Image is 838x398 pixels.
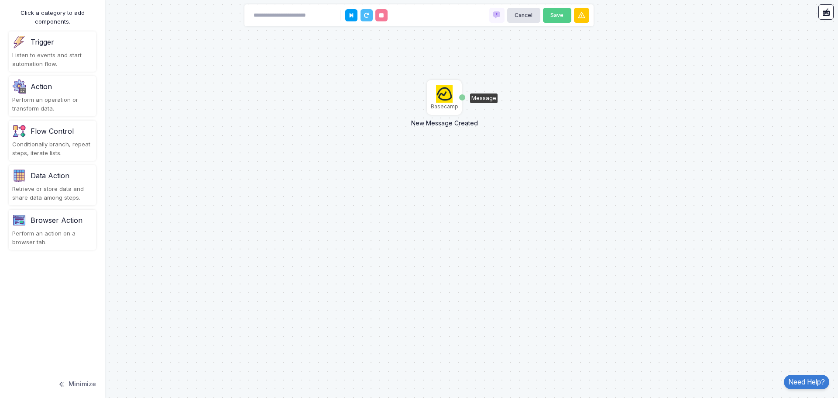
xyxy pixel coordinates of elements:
button: Cancel [507,8,540,23]
button: Minimize [58,374,96,394]
button: Save [543,8,571,23]
button: Warnings [574,8,589,23]
img: flow-v1.png [12,124,26,138]
div: Perform an operation or transform data. [12,96,93,113]
div: Retrieve or store data and share data among steps. [12,185,93,202]
div: Trigger [31,37,54,47]
div: Message [470,93,498,103]
div: Action [31,81,52,92]
div: Flow Control [31,126,74,136]
img: category.png [12,169,26,183]
div: Basecamp [431,103,458,111]
img: category-v1.png [12,213,26,227]
div: Listen to events and start automation flow. [12,51,93,68]
img: settings.png [12,80,26,93]
div: Perform an action on a browser tab. [12,229,93,246]
div: New Message Created [407,114,481,128]
a: Need Help? [784,375,829,389]
div: Data Action [31,170,69,181]
div: Browser Action [31,215,82,225]
img: basecamp.png [436,85,453,103]
img: trigger.png [12,35,26,49]
div: Click a category to add components. [9,9,96,26]
div: Conditionally branch, repeat steps, iterate lists. [12,140,93,157]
